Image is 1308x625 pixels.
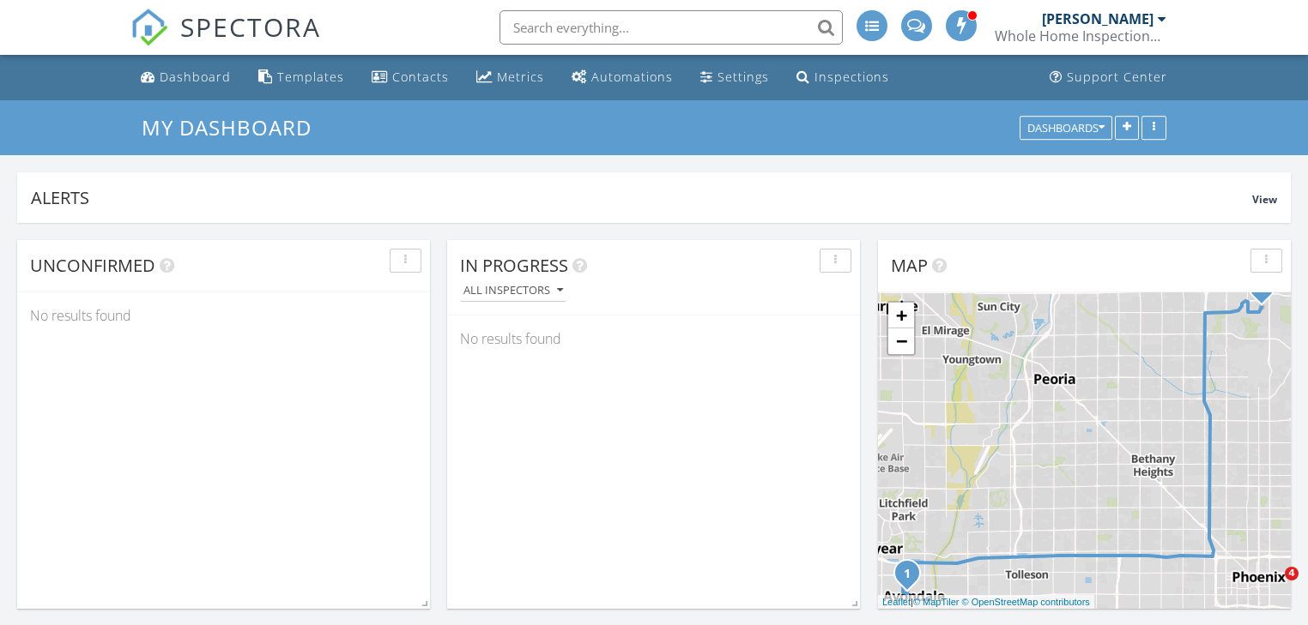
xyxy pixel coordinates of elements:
a: Contacts [365,62,456,93]
div: Alerts [31,186,1252,209]
div: Metrics [497,69,544,85]
a: Dashboard [134,62,238,93]
a: © MapTiler [913,597,960,607]
button: All Inspectors [460,279,566,303]
input: Search everything... [500,10,843,45]
span: In Progress [460,254,568,277]
a: Automations (Advanced) [565,62,680,93]
div: No results found [17,292,430,339]
a: Settings [693,62,776,93]
span: 4 [1285,567,1299,580]
div: Whole Home Inspections, LLC [995,27,1166,45]
div: Support Center [1067,69,1167,85]
a: Templates [251,62,351,93]
a: Leaflet [882,597,911,607]
a: Zoom out [888,328,914,354]
img: The Best Home Inspection Software - Spectora [130,9,168,46]
span: View [1252,192,1277,207]
a: Inspections [790,62,896,93]
a: My Dashboard [142,113,326,141]
div: 153 E Buena Vista Ave, Goodyear, AZ 85338 [907,573,917,583]
a: Support Center [1043,62,1174,93]
div: Inspections [814,69,889,85]
a: © OpenStreetMap contributors [962,597,1090,607]
div: [PERSON_NAME] [1042,10,1154,27]
div: 15626 N Hana Maui Dr, Phoenix AZ 85022 [1262,286,1272,297]
a: SPECTORA [130,23,321,59]
iframe: Intercom live chat [1250,567,1291,608]
i: 1 [904,568,911,580]
div: Automations [591,69,673,85]
div: Dashboards [1027,122,1105,134]
button: Dashboards [1020,116,1112,140]
a: Metrics [469,62,551,93]
span: SPECTORA [180,9,321,45]
div: Contacts [392,69,449,85]
a: Zoom in [888,303,914,328]
div: Dashboard [160,69,231,85]
div: Settings [718,69,769,85]
span: Unconfirmed [30,254,155,277]
span: Map [891,254,928,277]
div: | [878,595,1094,610]
div: No results found [447,316,860,362]
div: All Inspectors [463,285,563,297]
div: Templates [277,69,344,85]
